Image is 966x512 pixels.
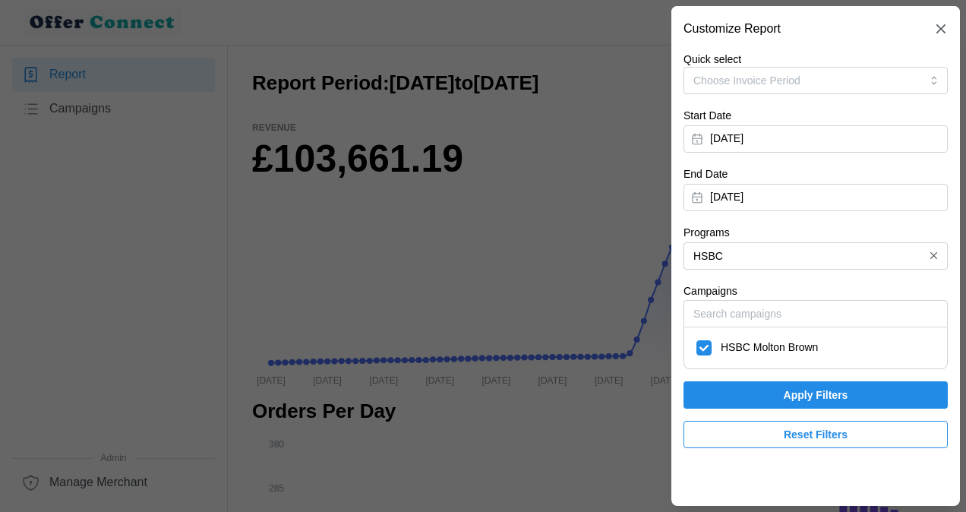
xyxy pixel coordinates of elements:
h2: Customize Report [683,23,781,35]
span: Reset Filters [784,422,848,447]
label: End Date [683,166,728,183]
label: Programs [683,225,730,242]
span: HSBC Molton Brown [721,340,818,356]
span: Choose Invoice Period [693,74,800,87]
label: Campaigns [683,283,737,300]
span: Apply Filters [784,382,848,408]
button: Choose Invoice Period [683,67,948,94]
p: Quick select [683,52,948,67]
input: Search campaigns [683,300,948,327]
label: Start Date [683,108,731,125]
button: [DATE] [683,125,948,153]
button: Reset Filters [683,421,948,448]
button: [DATE] [683,184,948,211]
button: Apply Filters [683,381,948,409]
